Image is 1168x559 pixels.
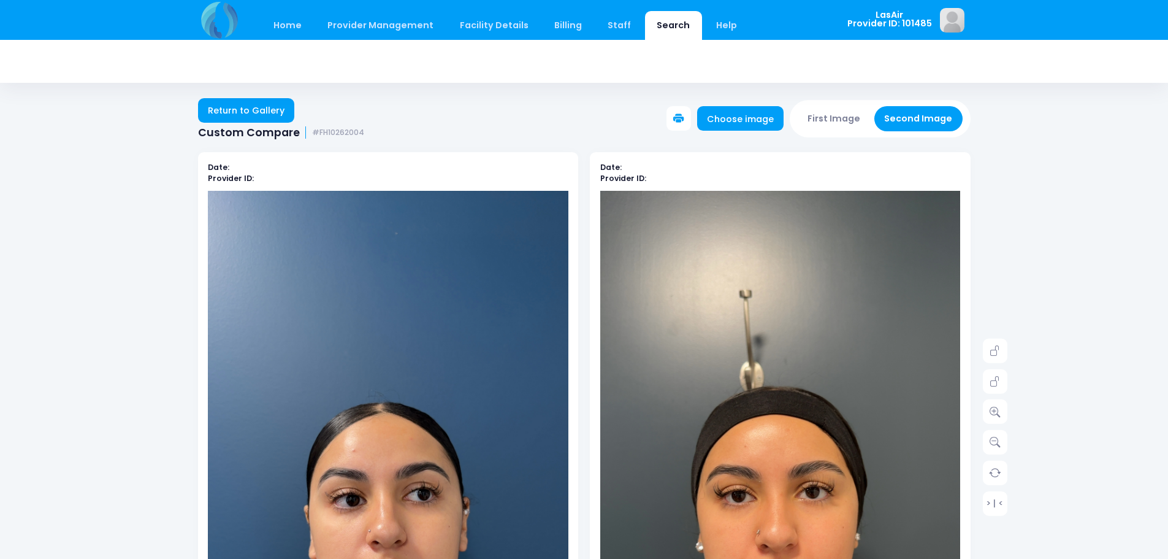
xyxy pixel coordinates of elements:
a: Help [704,11,749,40]
span: LasAir Provider ID: 101485 [847,10,932,28]
a: Facility Details [448,11,540,40]
a: Search [645,11,702,40]
button: Second Image [874,106,963,131]
b: Date: [600,162,622,172]
a: Staff [596,11,643,40]
a: Return to Gallery [198,98,295,123]
b: Provider ID: [600,173,646,183]
a: > | < [983,491,1007,515]
small: #FH10262004 [312,128,364,137]
b: Provider ID: [208,173,254,183]
b: Date: [208,162,229,172]
button: First Image [798,106,871,131]
img: image [940,8,964,33]
a: Billing [542,11,594,40]
span: Custom Compare [198,126,300,139]
a: Choose image [697,106,784,131]
a: Home [262,11,314,40]
a: Provider Management [316,11,446,40]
